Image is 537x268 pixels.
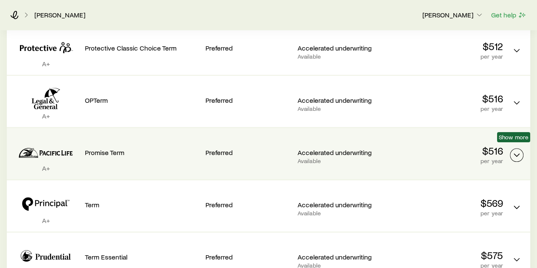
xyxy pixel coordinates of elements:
p: A+ [14,59,78,68]
p: Promise Term [85,148,199,157]
p: A+ [14,216,78,225]
p: per year [389,53,503,60]
p: Preferred [205,200,291,209]
p: Protective Classic Choice Term [85,44,199,52]
p: Available [298,53,383,60]
p: Term Essential [85,253,199,261]
p: $516 [389,145,503,157]
p: Available [298,158,383,164]
p: A+ [14,164,78,172]
p: Preferred [205,96,291,104]
p: $512 [389,40,503,52]
p: $569 [389,197,503,209]
p: per year [389,105,503,112]
p: per year [389,210,503,217]
p: A+ [14,112,78,120]
p: $575 [389,249,503,261]
p: Preferred [205,253,291,261]
p: Accelerated underwriting [298,148,383,157]
p: Accelerated underwriting [298,96,383,104]
p: Available [298,105,383,112]
p: Accelerated underwriting [298,253,383,261]
p: Term [85,200,199,209]
p: OPTerm [85,96,199,104]
span: Show more [499,134,529,141]
p: Accelerated underwriting [298,200,383,209]
a: [PERSON_NAME] [34,11,86,19]
p: Available [298,210,383,217]
p: $516 [389,93,503,104]
p: per year [389,158,503,164]
p: Preferred [205,44,291,52]
button: Get help [491,10,527,20]
button: [PERSON_NAME] [422,10,484,20]
p: Preferred [205,148,291,157]
p: [PERSON_NAME] [422,11,484,19]
p: Accelerated underwriting [298,44,383,52]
